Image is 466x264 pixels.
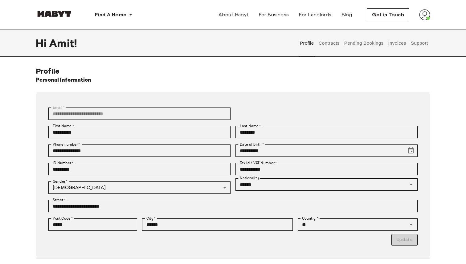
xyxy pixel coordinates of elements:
label: Email [53,105,65,110]
label: Country [302,216,318,221]
img: avatar [419,9,430,20]
button: Profile [299,30,315,57]
button: Choose date, selected date is Sep 4, 1996 [405,144,417,157]
button: Contracts [318,30,340,57]
button: Support [410,30,429,57]
label: Date of birth [240,142,264,147]
label: Phone number [53,142,80,147]
span: Find A Home [95,11,126,18]
span: Blog [341,11,352,18]
span: Amit ! [49,37,77,50]
span: Hi [36,37,49,50]
a: For Business [254,9,294,21]
label: ID Number [53,160,73,166]
a: About Habyt [214,9,253,21]
button: Get in Touch [367,8,409,21]
div: You can't change your email address at the moment. Please reach out to customer support in case y... [48,108,231,120]
button: Pending Bookings [343,30,384,57]
span: For Landlords [299,11,331,18]
div: [DEMOGRAPHIC_DATA] [48,181,231,194]
label: City [146,216,156,221]
label: Last Name [240,123,261,129]
label: Street [53,197,66,203]
label: Nationality [240,176,259,181]
button: Invoices [387,30,407,57]
label: Gender [53,179,67,184]
h6: Personal Information [36,76,92,84]
span: For Business [259,11,289,18]
span: Profile [36,67,59,75]
label: Post Code [53,216,73,221]
span: Get in Touch [372,11,404,18]
span: About Habyt [219,11,248,18]
button: Open [407,180,415,189]
button: Open [407,220,415,229]
label: First Name [53,123,74,129]
button: Find A Home [90,9,137,21]
div: user profile tabs [298,30,430,57]
label: Tax Id / VAT Number [240,160,277,166]
a: Blog [337,9,357,21]
img: Habyt [36,11,73,17]
a: For Landlords [294,9,336,21]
